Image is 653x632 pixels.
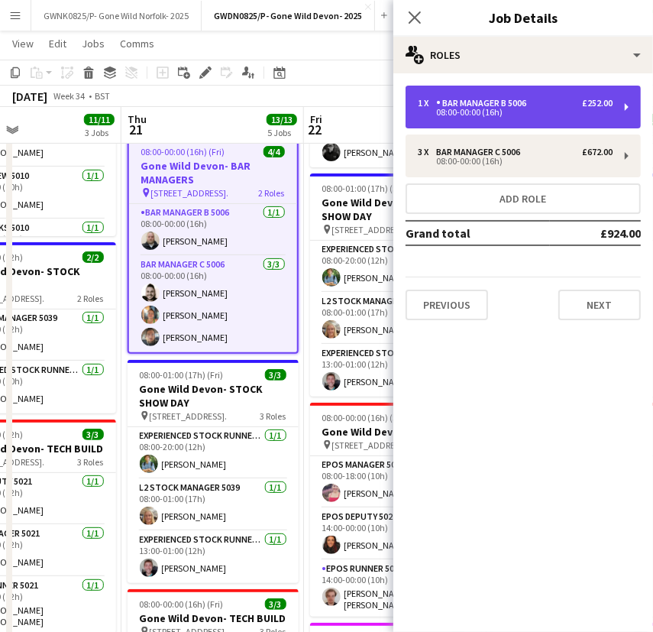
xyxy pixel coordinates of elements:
[141,146,225,157] span: 08:00-00:00 (16h) (Fri)
[267,127,296,138] div: 5 Jobs
[140,369,224,381] span: 08:00-01:00 (17h) (Fri)
[310,293,481,345] app-card-role: L2 Stock Manager 50391/108:00-01:00 (17h)[PERSON_NAME]
[128,382,299,410] h3: Gone Wild Devon- STOCK SHOW DAY
[310,560,481,617] app-card-role: EPOS Runner 50211/114:00-00:00 (10h)[PERSON_NAME] [PERSON_NAME]
[332,439,410,451] span: [STREET_ADDRESS].
[310,425,481,439] h3: Gone Wild Devon- TECH BUILD
[265,369,286,381] span: 3/3
[582,147,613,157] div: £672.00
[310,345,481,397] app-card-role: Experienced Stock Runner 50121/113:00-01:00 (12h)[PERSON_NAME]
[95,90,110,102] div: BST
[265,598,286,610] span: 3/3
[128,531,299,583] app-card-role: Experienced Stock Runner 50121/113:00-01:00 (12h)[PERSON_NAME]
[310,508,481,560] app-card-role: EPOS Deputy 50211/114:00-00:00 (10h)[PERSON_NAME]
[43,34,73,53] a: Edit
[128,611,299,625] h3: Gone Wild Devon- TECH BUILD
[310,112,322,126] span: Fri
[85,127,114,138] div: 3 Jobs
[129,256,297,352] app-card-role: Bar Manager C 50063/308:00-00:00 (16h)[PERSON_NAME][PERSON_NAME][PERSON_NAME]
[128,427,299,479] app-card-role: Experienced Stock Runner 50121/108:00-20:00 (12h)[PERSON_NAME]
[310,173,481,397] app-job-card: 08:00-01:00 (17h) (Sat)3/3Gone Wild Devon- STOCK SHOW DAY [STREET_ADDRESS].3 RolesExperienced Sto...
[76,34,111,53] a: Jobs
[129,159,297,186] h3: Gone Wild Devon- BAR MANAGERS
[128,112,147,126] span: Thu
[308,121,322,138] span: 22
[78,456,104,468] span: 3 Roles
[406,183,641,214] button: Add role
[12,37,34,50] span: View
[120,37,154,50] span: Comms
[84,114,115,125] span: 11/11
[310,403,481,617] app-job-card: 08:00-00:00 (16h) (Sat)3/3Gone Wild Devon- TECH BUILD [STREET_ADDRESS].3 RolesEPOS Manager 50211/...
[125,121,147,138] span: 21
[50,90,89,102] span: Week 34
[418,157,613,165] div: 08:00-00:00 (16h)
[322,412,409,423] span: 08:00-00:00 (16h) (Sat)
[418,98,436,109] div: 1 x
[82,251,104,263] span: 2/2
[259,187,285,199] span: 2 Roles
[12,89,47,104] div: [DATE]
[82,429,104,440] span: 3/3
[82,37,105,50] span: Jobs
[49,37,66,50] span: Edit
[310,456,481,508] app-card-role: EPOS Manager 50211/108:00-18:00 (10h)[PERSON_NAME]
[260,410,286,422] span: 3 Roles
[129,204,297,256] app-card-role: Bar Manager B 50061/108:00-00:00 (16h)[PERSON_NAME]
[78,293,104,304] span: 2 Roles
[128,479,299,531] app-card-role: L2 Stock Manager 50391/108:00-01:00 (17h)[PERSON_NAME]
[310,196,481,223] h3: Gone Wild Devon- STOCK SHOW DAY
[406,290,488,320] button: Previous
[558,290,641,320] button: Next
[332,224,410,235] span: [STREET_ADDRESS].
[150,410,228,422] span: [STREET_ADDRESS].
[393,8,653,28] h3: Job Details
[436,98,532,109] div: Bar Manager B 5006
[582,98,613,109] div: £252.00
[393,37,653,73] div: Roles
[114,34,160,53] a: Comms
[550,221,641,245] td: £924.00
[418,147,436,157] div: 3 x
[267,114,297,125] span: 13/13
[436,147,526,157] div: Bar Manager C 5006
[322,183,409,194] span: 08:00-01:00 (17h) (Sat)
[6,34,40,53] a: View
[151,187,229,199] span: [STREET_ADDRESS].
[418,109,613,116] div: 08:00-00:00 (16h)
[406,221,550,245] td: Grand total
[263,146,285,157] span: 4/4
[31,1,202,31] button: GWNK0825/P- Gone Wild Norfolk- 2025
[202,1,375,31] button: GWDN0825/P- Gone Wild Devon- 2025
[140,598,224,610] span: 08:00-00:00 (16h) (Fri)
[310,241,481,293] app-card-role: Experienced Stock Runner 50121/108:00-20:00 (12h)[PERSON_NAME]
[128,135,299,354] app-job-card: 08:00-00:00 (16h) (Fri)4/4Gone Wild Devon- BAR MANAGERS [STREET_ADDRESS].2 RolesBar Manager B 500...
[128,360,299,583] app-job-card: 08:00-01:00 (17h) (Fri)3/3Gone Wild Devon- STOCK SHOW DAY [STREET_ADDRESS].3 RolesExperienced Sto...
